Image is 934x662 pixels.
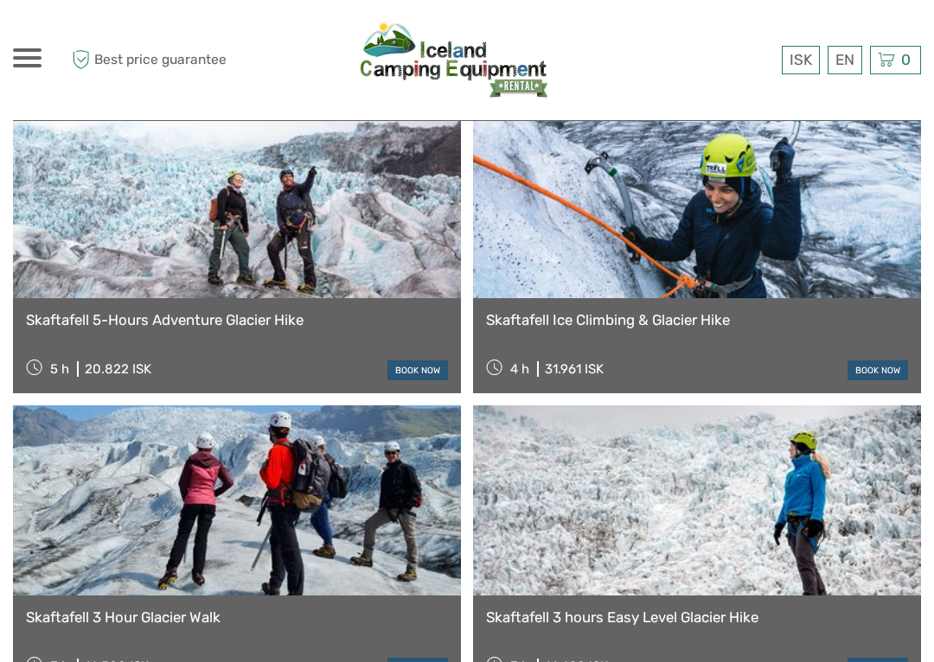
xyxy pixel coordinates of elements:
div: 31.961 ISK [545,361,604,377]
a: Skaftafell Ice Climbing & Glacier Hike [486,311,908,328]
a: Skaftafell 3 Hour Glacier Walk [26,608,448,626]
a: Skaftafell 5-Hours Adventure Glacier Hike [26,311,448,328]
span: ISK [790,51,812,68]
p: We're away right now. Please check back later! [24,30,195,44]
div: 20.822 ISK [85,361,151,377]
span: 4 h [510,361,529,377]
a: book now [387,360,448,380]
a: book now [848,360,908,380]
span: 0 [899,51,913,68]
img: 671-29c6cdf6-a7e8-48aa-af67-fe191aeda864_logo_big.jpg [359,22,549,99]
button: Open LiveChat chat widget [199,27,220,48]
div: EN [828,46,862,74]
span: Best price guarantee [67,46,240,74]
span: 5 h [50,361,69,377]
a: Skaftafell 3 hours Easy Level Glacier Hike [486,608,908,626]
